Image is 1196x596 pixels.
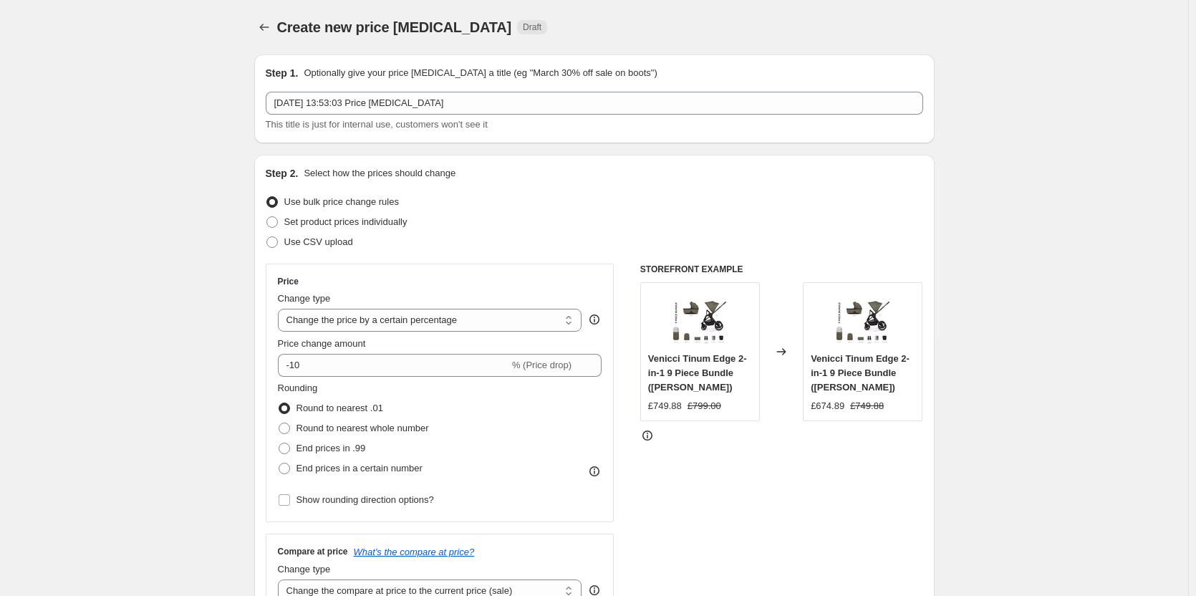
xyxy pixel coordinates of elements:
button: What's the compare at price? [354,547,475,557]
img: Venicci-Edge-Moss-9-PIECE-BUNDLE-ENGO-2-1_80x.jpg [834,290,892,347]
span: Round to nearest .01 [296,403,383,413]
div: help [587,312,602,327]
span: Create new price [MEDICAL_DATA] [277,19,512,35]
span: Change type [278,293,331,304]
span: Use CSV upload [284,236,353,247]
h2: Step 2. [266,166,299,181]
span: End prices in .99 [296,443,366,453]
span: Use bulk price change rules [284,196,399,207]
h6: STOREFRONT EXAMPLE [640,264,923,275]
h2: Step 1. [266,66,299,80]
h3: Compare at price [278,546,348,557]
span: Venicci Tinum Edge 2-in-1 9 Piece Bundle ([PERSON_NAME]) [811,353,910,393]
input: -15 [278,354,509,377]
span: Draft [523,21,541,33]
span: End prices in a certain number [296,463,423,474]
span: Set product prices individually [284,216,407,227]
p: Select how the prices should change [304,166,455,181]
span: Round to nearest whole number [296,423,429,433]
input: 30% off holiday sale [266,92,923,115]
div: £674.89 [811,399,844,413]
div: £749.88 [648,399,682,413]
img: Venicci-Edge-Moss-9-PIECE-BUNDLE-ENGO-2-1_80x.jpg [671,290,728,347]
span: Rounding [278,383,318,393]
span: This title is just for internal use, customers won't see it [266,119,488,130]
span: Venicci Tinum Edge 2-in-1 9 Piece Bundle ([PERSON_NAME]) [648,353,747,393]
span: % (Price drop) [512,360,572,370]
span: Show rounding direction options? [296,494,434,505]
strike: £799.00 [688,399,721,413]
p: Optionally give your price [MEDICAL_DATA] a title (eg "March 30% off sale on boots") [304,66,657,80]
span: Price change amount [278,338,366,349]
span: Change type [278,564,331,575]
strike: £749.88 [850,399,884,413]
button: Price change jobs [254,17,274,37]
h3: Price [278,276,299,287]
